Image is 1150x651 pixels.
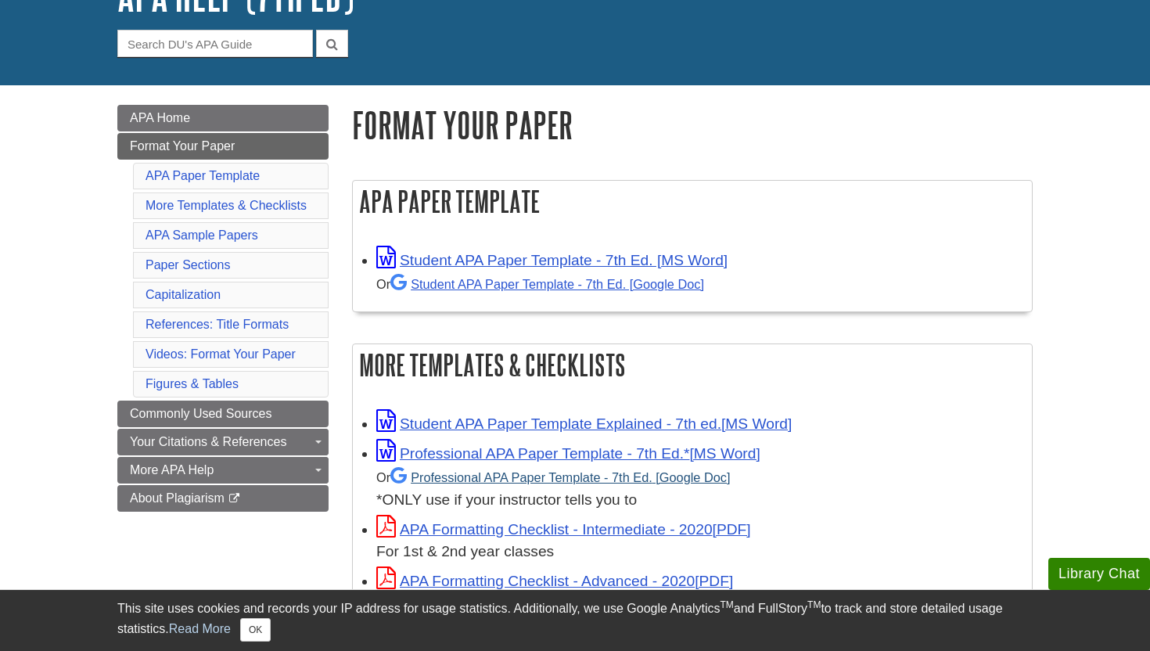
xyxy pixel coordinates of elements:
[1048,558,1150,590] button: Library Chat
[117,599,1033,642] div: This site uses cookies and records your IP address for usage statistics. Additionally, we use Goo...
[117,105,329,512] div: Guide Page Menu
[130,407,271,420] span: Commonly Used Sources
[720,599,733,610] sup: TM
[376,277,704,291] small: Or
[130,463,214,477] span: More APA Help
[353,181,1032,222] h2: APA Paper Template
[169,622,231,635] a: Read More
[130,111,190,124] span: APA Home
[146,228,258,242] a: APA Sample Papers
[376,470,730,484] small: Or
[353,344,1032,386] h2: More Templates & Checklists
[117,133,329,160] a: Format Your Paper
[376,252,728,268] a: Link opens in new window
[146,347,296,361] a: Videos: Format Your Paper
[146,258,231,272] a: Paper Sections
[376,541,1024,563] div: For 1st & 2nd year classes
[390,277,704,291] a: Student APA Paper Template - 7th Ed. [Google Doc]
[807,599,821,610] sup: TM
[146,169,260,182] a: APA Paper Template
[376,466,1024,512] div: *ONLY use if your instructor tells you to
[376,521,751,538] a: Link opens in new window
[117,457,329,484] a: More APA Help
[240,618,271,642] button: Close
[146,377,239,390] a: Figures & Tables
[117,105,329,131] a: APA Home
[146,288,221,301] a: Capitalization
[117,485,329,512] a: About Plagiarism
[130,491,225,505] span: About Plagiarism
[117,401,329,427] a: Commonly Used Sources
[117,429,329,455] a: Your Citations & References
[352,105,1033,145] h1: Format Your Paper
[130,435,286,448] span: Your Citations & References
[376,445,760,462] a: Link opens in new window
[117,30,313,57] input: Search DU's APA Guide
[130,139,235,153] span: Format Your Paper
[146,199,307,212] a: More Templates & Checklists
[376,415,792,432] a: Link opens in new window
[376,573,733,589] a: Link opens in new window
[390,470,730,484] a: Professional APA Paper Template - 7th Ed.
[228,494,241,504] i: This link opens in a new window
[146,318,289,331] a: References: Title Formats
